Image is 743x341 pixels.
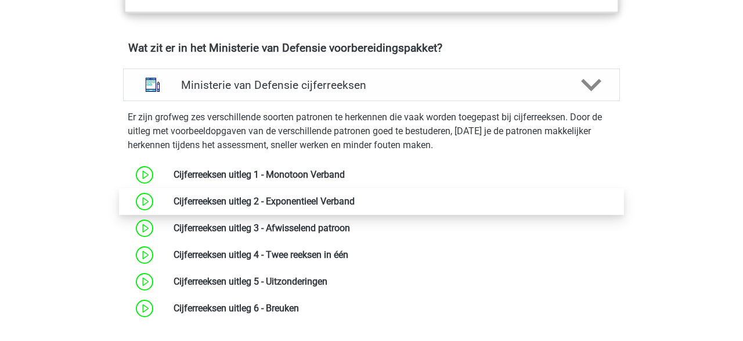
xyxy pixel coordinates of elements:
[165,221,619,235] div: Cijferreeksen uitleg 3 - Afwisselend patroon
[138,70,168,100] img: cijferreeksen
[165,168,619,182] div: Cijferreeksen uitleg 1 - Monotoon Verband
[118,69,625,101] a: cijferreeksen Ministerie van Defensie cijferreeksen
[128,41,615,55] h4: Wat zit er in het Ministerie van Defensie voorbereidingspakket?
[165,195,619,209] div: Cijferreeksen uitleg 2 - Exponentieel Verband
[128,110,615,152] p: Er zijn grofweg zes verschillende soorten patronen te herkennen die vaak worden toegepast bij cij...
[165,275,619,289] div: Cijferreeksen uitleg 5 - Uitzonderingen
[165,301,619,315] div: Cijferreeksen uitleg 6 - Breuken
[165,248,619,262] div: Cijferreeksen uitleg 4 - Twee reeksen in één
[181,78,561,92] h4: Ministerie van Defensie cijferreeksen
